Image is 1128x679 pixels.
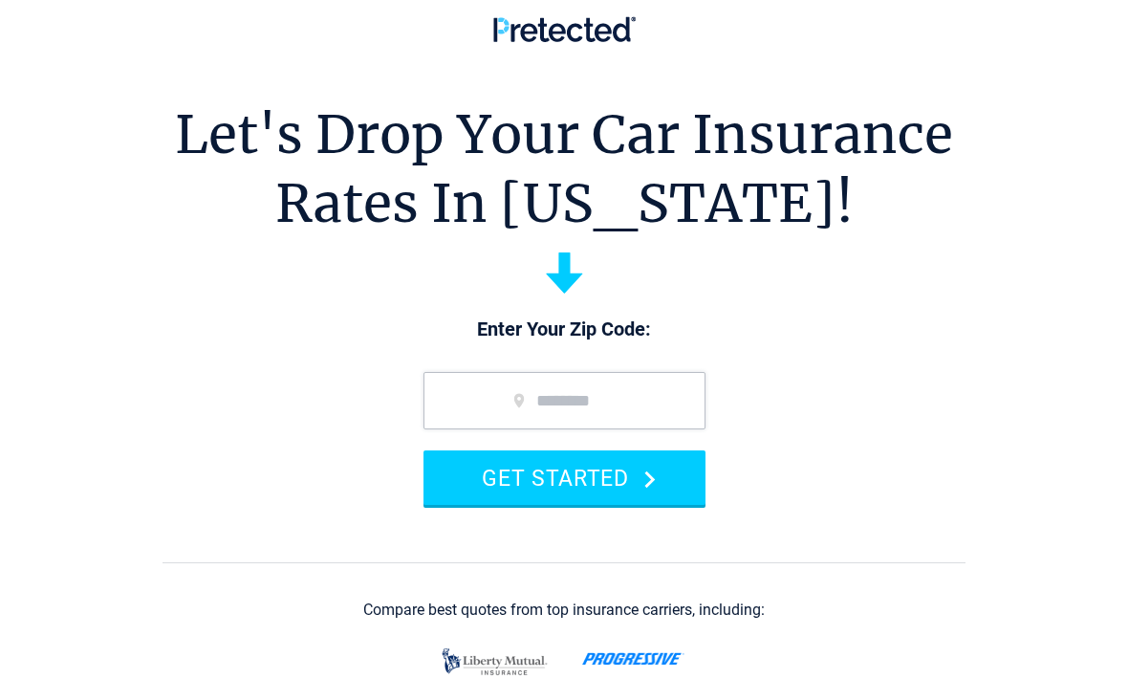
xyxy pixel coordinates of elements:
[363,602,765,619] div: Compare best quotes from top insurance carriers, including:
[404,317,725,343] p: Enter Your Zip Code:
[423,372,705,429] input: zip code
[582,652,684,666] img: progressive
[493,16,636,42] img: Pretected Logo
[423,450,705,505] button: GET STARTED
[175,100,953,238] h1: Let's Drop Your Car Insurance Rates In [US_STATE]!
